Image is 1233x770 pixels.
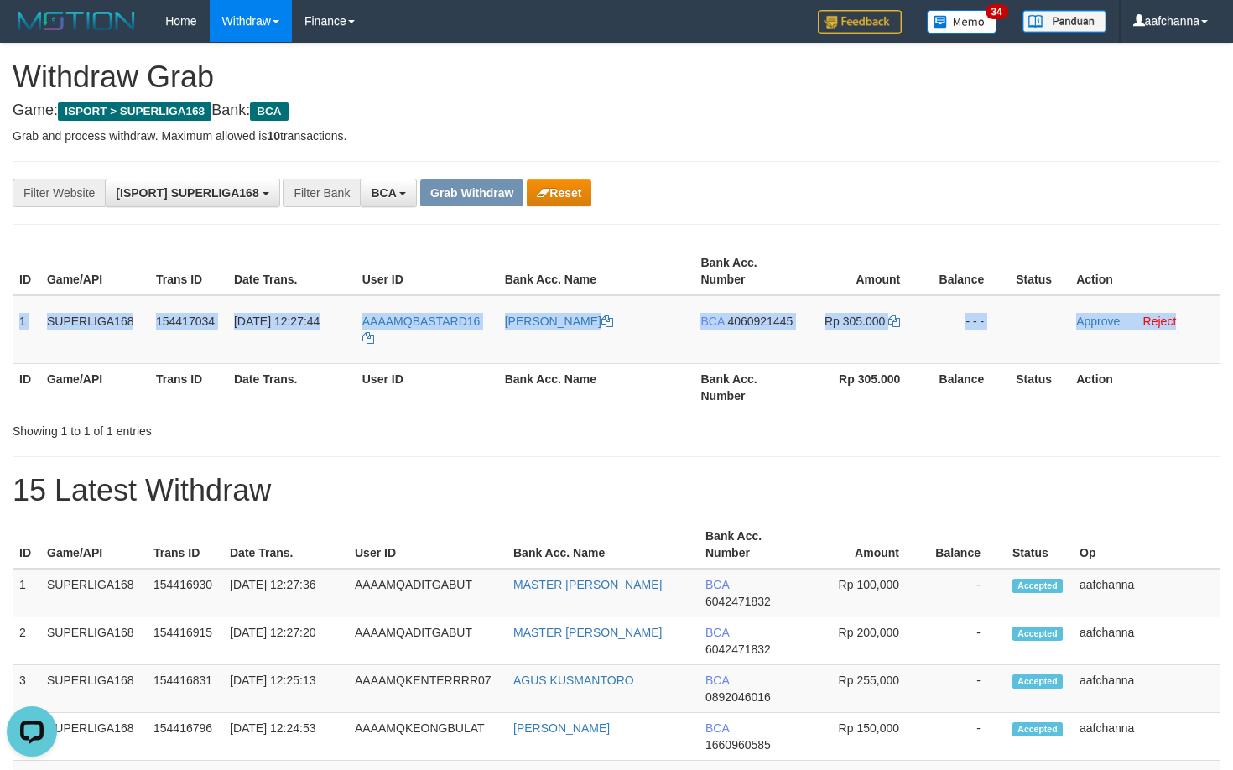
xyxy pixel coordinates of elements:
[705,721,729,735] span: BCA
[705,595,771,608] span: Copy 6042471832 to clipboard
[1073,617,1220,665] td: aafchanna
[13,617,40,665] td: 2
[802,665,924,713] td: Rp 255,000
[513,578,662,591] a: MASTER [PERSON_NAME]
[513,626,662,639] a: MASTER [PERSON_NAME]
[223,713,348,761] td: [DATE] 12:24:53
[58,102,211,121] span: ISPORT > SUPERLIGA168
[13,474,1220,507] h1: 15 Latest Withdraw
[705,578,729,591] span: BCA
[105,179,279,207] button: [ISPORT] SUPERLIGA168
[1006,521,1073,569] th: Status
[371,186,396,200] span: BCA
[799,247,925,295] th: Amount
[13,295,40,364] td: 1
[802,713,924,761] td: Rp 150,000
[362,315,481,328] span: AAAAMQBASTARD16
[705,674,729,687] span: BCA
[223,665,348,713] td: [DATE] 12:25:13
[149,363,227,411] th: Trans ID
[149,247,227,295] th: Trans ID
[7,7,57,57] button: Open LiveChat chat widget
[40,247,149,295] th: Game/API
[116,186,258,200] span: [ISPORT] SUPERLIGA168
[13,179,105,207] div: Filter Website
[802,569,924,617] td: Rp 100,000
[362,315,481,345] a: AAAAMQBASTARD16
[986,4,1008,19] span: 34
[147,617,223,665] td: 154416915
[1143,315,1177,328] a: Reject
[348,665,507,713] td: AAAAMQKENTERRRR07
[13,102,1220,119] h4: Game: Bank:
[1069,247,1220,295] th: Action
[348,713,507,761] td: AAAAMQKEONGBULAT
[699,521,802,569] th: Bank Acc. Number
[356,247,498,295] th: User ID
[513,721,610,735] a: [PERSON_NAME]
[13,8,140,34] img: MOTION_logo.png
[227,363,356,411] th: Date Trans.
[40,617,147,665] td: SUPERLIGA168
[694,363,799,411] th: Bank Acc. Number
[1012,674,1063,689] span: Accepted
[223,521,348,569] th: Date Trans.
[705,738,771,752] span: Copy 1660960585 to clipboard
[223,569,348,617] td: [DATE] 12:27:36
[825,315,885,328] span: Rp 305.000
[348,521,507,569] th: User ID
[1073,569,1220,617] td: aafchanna
[1012,579,1063,593] span: Accepted
[13,521,40,569] th: ID
[498,363,695,411] th: Bank Acc. Name
[40,665,147,713] td: SUPERLIGA168
[420,179,523,206] button: Grab Withdraw
[348,569,507,617] td: AAAAMQADITGABUT
[924,617,1006,665] td: -
[147,665,223,713] td: 154416831
[1076,315,1120,328] a: Approve
[13,665,40,713] td: 3
[223,617,348,665] td: [DATE] 12:27:20
[818,10,902,34] img: Feedback.jpg
[360,179,417,207] button: BCA
[348,617,507,665] td: AAAAMQADITGABUT
[40,569,147,617] td: SUPERLIGA168
[1073,521,1220,569] th: Op
[13,416,502,440] div: Showing 1 to 1 of 1 entries
[13,247,40,295] th: ID
[505,315,613,328] a: [PERSON_NAME]
[924,521,1006,569] th: Balance
[802,521,924,569] th: Amount
[283,179,360,207] div: Filter Bank
[147,713,223,761] td: 154416796
[13,60,1220,94] h1: Withdraw Grab
[513,674,634,687] a: AGUS KUSMANTORO
[13,363,40,411] th: ID
[700,315,724,328] span: BCA
[888,315,900,328] a: Copy 305000 to clipboard
[498,247,695,295] th: Bank Acc. Name
[1012,722,1063,736] span: Accepted
[924,665,1006,713] td: -
[13,127,1220,144] p: Grab and process withdraw. Maximum allowed is transactions.
[40,521,147,569] th: Game/API
[40,295,149,364] td: SUPERLIGA168
[727,315,793,328] span: Copy 4060921445 to clipboard
[925,247,1009,295] th: Balance
[925,363,1009,411] th: Balance
[267,129,280,143] strong: 10
[1069,363,1220,411] th: Action
[156,315,215,328] span: 154417034
[1022,10,1106,33] img: panduan.png
[147,569,223,617] td: 154416930
[356,363,498,411] th: User ID
[925,295,1009,364] td: - - -
[1009,363,1069,411] th: Status
[705,643,771,656] span: Copy 6042471832 to clipboard
[1073,665,1220,713] td: aafchanna
[507,521,699,569] th: Bank Acc. Name
[40,363,149,411] th: Game/API
[13,569,40,617] td: 1
[1009,247,1069,295] th: Status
